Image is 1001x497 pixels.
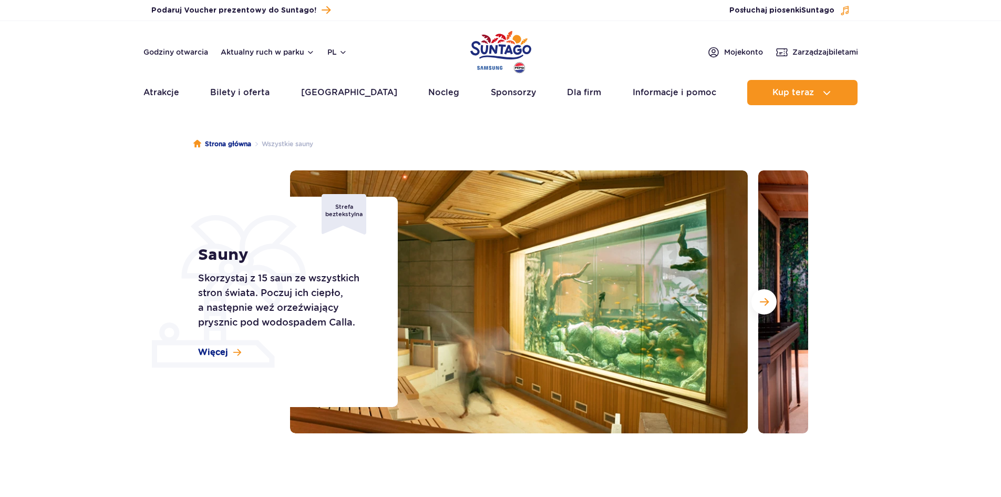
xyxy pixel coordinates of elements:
a: Park of Poland [470,26,531,75]
button: Kup teraz [747,80,858,105]
a: Mojekonto [707,46,763,58]
span: Kup teraz [772,88,814,97]
a: Atrakcje [143,80,179,105]
a: Sponsorzy [491,80,536,105]
li: Wszystkie sauny [251,139,313,149]
a: Nocleg [428,80,459,105]
img: Sauna w strefie Relax z dużym akwarium na ścianie, przytulne wnętrze i drewniane ławki [290,170,748,433]
a: Podaruj Voucher prezentowy do Suntago! [151,3,331,17]
a: [GEOGRAPHIC_DATA] [301,80,397,105]
p: Skorzystaj z 15 saun ze wszystkich stron świata. Poczuj ich ciepło, a następnie weź orzeźwiający ... [198,271,374,330]
button: Posłuchaj piosenkiSuntago [729,5,850,16]
a: Godziny otwarcia [143,47,208,57]
button: pl [327,47,347,57]
button: Aktualny ruch w parku [221,48,315,56]
button: Następny slajd [751,289,777,315]
a: Zarządzajbiletami [776,46,858,58]
a: Strona główna [193,139,251,149]
a: Dla firm [567,80,601,105]
a: Więcej [198,347,241,358]
a: Bilety i oferta [210,80,270,105]
span: Więcej [198,347,228,358]
div: Strefa beztekstylna [322,194,366,235]
span: Posłuchaj piosenki [729,5,834,16]
span: Suntago [801,7,834,14]
span: Zarządzaj biletami [792,47,858,57]
h1: Sauny [198,246,374,265]
span: Podaruj Voucher prezentowy do Suntago! [151,5,316,16]
a: Informacje i pomoc [633,80,716,105]
span: Moje konto [724,47,763,57]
